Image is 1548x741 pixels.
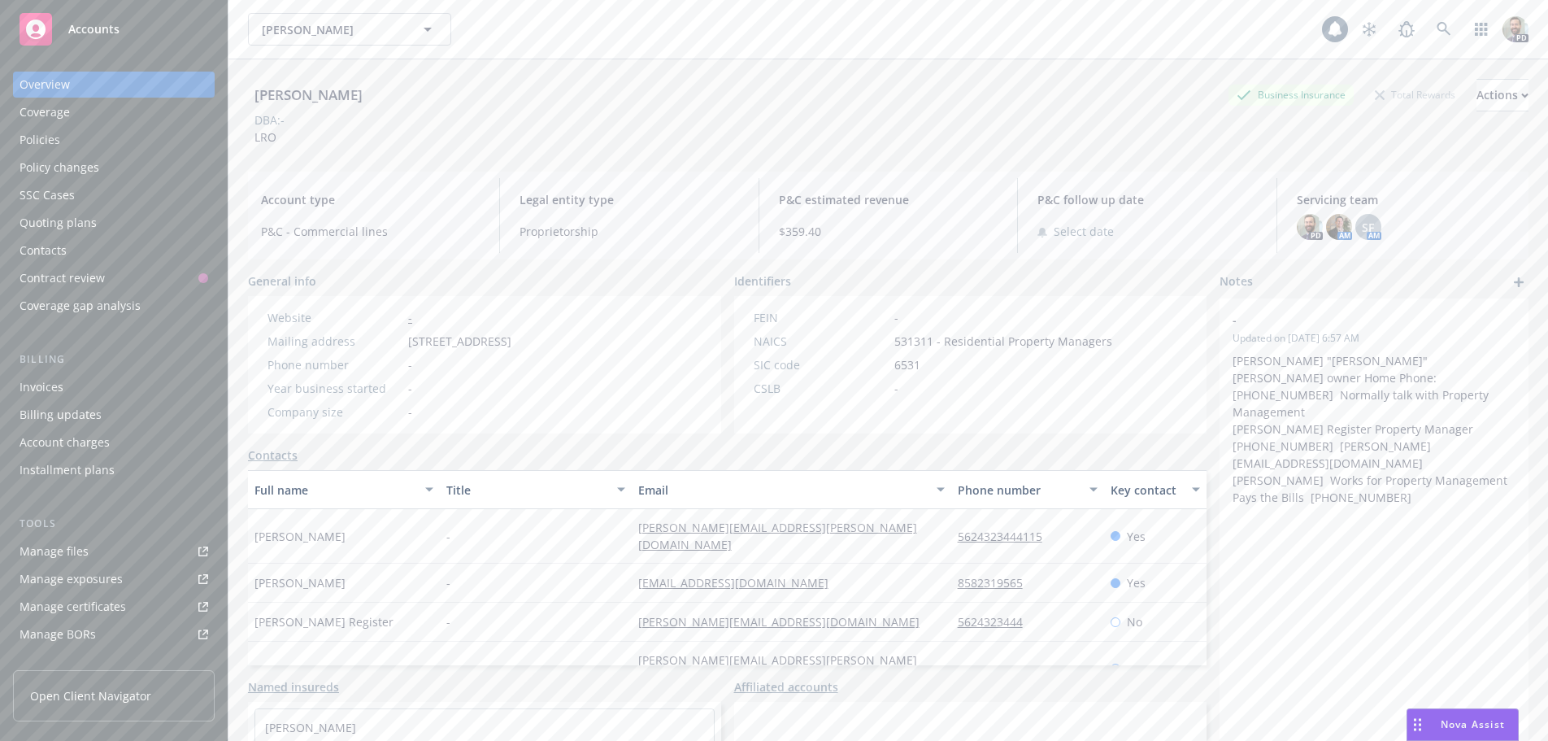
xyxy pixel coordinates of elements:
div: Coverage [20,99,70,125]
a: Contract review [13,265,215,291]
div: Manage exposures [20,566,123,592]
span: [PERSON_NAME] [262,21,402,38]
span: [PERSON_NAME] [254,528,346,545]
div: Policies [20,127,60,153]
a: Switch app [1465,13,1498,46]
button: Key contact [1104,470,1207,509]
span: Accounts [68,23,120,36]
span: Account type [261,191,480,208]
a: 5624323444 [958,661,1036,677]
span: $359.40 [779,223,998,240]
span: Proprietorship [520,223,738,240]
div: Drag to move [1407,709,1428,740]
div: CSLB [754,380,888,397]
span: 6531 [894,356,920,373]
div: Total Rewards [1367,85,1463,105]
a: Search [1428,13,1460,46]
a: Coverage [13,99,215,125]
div: DBA: - [254,111,285,129]
div: [PERSON_NAME] [248,85,369,106]
span: P&C estimated revenue [779,191,998,208]
div: Billing updates [20,402,102,428]
div: Year business started [267,380,402,397]
span: - [894,380,898,397]
a: [PERSON_NAME][EMAIL_ADDRESS][PERSON_NAME][DOMAIN_NAME] [638,520,917,552]
span: [PERSON_NAME] [254,574,346,591]
span: - [408,380,412,397]
div: Coverage gap analysis [20,293,141,319]
button: Title [440,470,632,509]
span: [PERSON_NAME] [254,660,346,678]
span: - [1233,312,1473,329]
div: Tools [13,516,215,532]
div: Manage BORs [20,621,96,647]
div: Company size [267,403,402,421]
span: LRO [254,129,276,145]
p: [PERSON_NAME] "[PERSON_NAME]" [PERSON_NAME] owner Home Phone: [PHONE_NUMBER] Normally talk with P... [1233,352,1515,506]
button: Nova Assist [1407,708,1519,741]
a: Stop snowing [1353,13,1385,46]
span: No [1127,613,1142,630]
span: SF [1362,219,1374,236]
div: SSC Cases [20,182,75,208]
span: 531311 - Residential Property Managers [894,333,1112,350]
span: Legal entity type [520,191,738,208]
div: Invoices [20,374,63,400]
span: No [1127,660,1142,678]
div: Title [446,482,607,499]
a: Manage files [13,538,215,564]
span: - [408,356,412,373]
span: Yes [1127,528,1146,545]
div: Manage files [20,538,89,564]
a: [PERSON_NAME][EMAIL_ADDRESS][DOMAIN_NAME] [638,614,933,630]
div: Contacts [20,238,67,264]
div: NAICS [754,333,888,350]
a: Coverage gap analysis [13,293,215,319]
div: Contract review [20,265,105,291]
span: - [446,660,450,678]
span: Yes [1127,574,1146,591]
div: Policy changes [20,155,99,181]
a: 5624323444 [958,614,1036,630]
a: Billing updates [13,402,215,428]
span: Updated on [DATE] 6:57 AM [1233,331,1515,346]
span: - [446,613,450,630]
div: Installment plans [20,457,115,483]
a: Report a Bug [1390,13,1423,46]
a: add [1509,272,1528,292]
button: Full name [248,470,440,509]
div: Billing [13,351,215,368]
a: Invoices [13,374,215,400]
div: Overview [20,72,70,98]
a: Overview [13,72,215,98]
div: Quoting plans [20,210,97,236]
a: - [408,310,412,325]
div: Manage certificates [20,594,126,620]
div: Phone number [958,482,1081,499]
span: Select date [1054,223,1114,240]
a: Manage BORs [13,621,215,647]
button: Email [632,470,951,509]
a: Named insureds [248,678,339,695]
div: Phone number [267,356,402,373]
img: photo [1502,16,1528,42]
button: Phone number [951,470,1105,509]
div: -Updated on [DATE] 6:57 AM[PERSON_NAME] "[PERSON_NAME]" [PERSON_NAME] owner Home Phone: [PHONE_NU... [1220,299,1528,519]
div: Mailing address [267,333,402,350]
a: SSC Cases [13,182,215,208]
a: 5624323444115 [958,529,1055,544]
span: Open Client Navigator [30,687,151,704]
a: Policies [13,127,215,153]
div: Summary of insurance [20,649,143,675]
a: Contacts [248,447,298,464]
a: [PERSON_NAME][EMAIL_ADDRESS][PERSON_NAME][DOMAIN_NAME] [638,652,917,685]
a: Quoting plans [13,210,215,236]
span: - [894,309,898,326]
button: [PERSON_NAME] [248,13,451,46]
div: Website [267,309,402,326]
a: Affiliated accounts [734,678,838,695]
a: [EMAIL_ADDRESS][DOMAIN_NAME] [638,575,841,591]
a: Summary of insurance [13,649,215,675]
a: Account charges [13,429,215,455]
a: Accounts [13,7,215,52]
